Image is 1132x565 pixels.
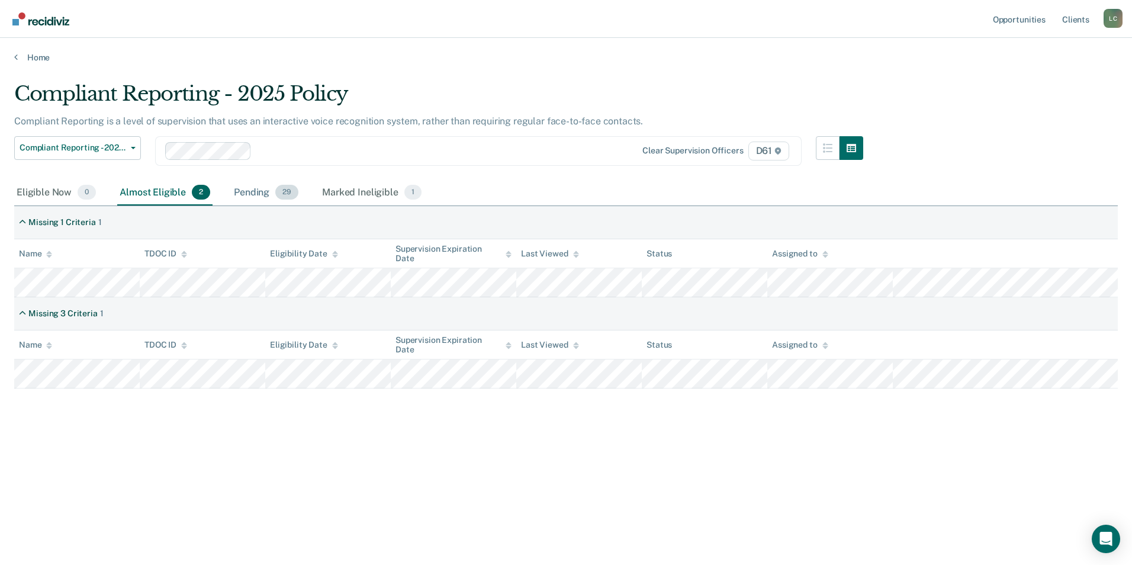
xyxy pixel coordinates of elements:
[14,213,107,232] div: Missing 1 Criteria1
[772,249,828,259] div: Assigned to
[14,180,98,206] div: Eligible Now0
[231,180,301,206] div: Pending29
[395,244,512,264] div: Supervision Expiration Date
[521,249,578,259] div: Last Viewed
[19,249,52,259] div: Name
[404,185,422,200] span: 1
[270,340,338,350] div: Eligibility Date
[521,340,578,350] div: Last Viewed
[1092,525,1120,553] div: Open Intercom Messenger
[14,304,108,323] div: Missing 3 Criteria1
[1104,9,1123,28] button: Profile dropdown button
[28,217,95,227] div: Missing 1 Criteria
[98,217,102,227] div: 1
[320,180,424,206] div: Marked Ineligible1
[14,136,141,160] button: Compliant Reporting - 2025 Policy
[78,185,96,200] span: 0
[270,249,338,259] div: Eligibility Date
[642,146,743,156] div: Clear supervision officers
[1104,9,1123,28] div: L C
[100,309,104,319] div: 1
[144,340,187,350] div: TDOC ID
[20,143,126,153] span: Compliant Reporting - 2025 Policy
[192,185,210,200] span: 2
[12,12,69,25] img: Recidiviz
[772,340,828,350] div: Assigned to
[28,309,97,319] div: Missing 3 Criteria
[395,335,512,355] div: Supervision Expiration Date
[647,340,672,350] div: Status
[14,115,643,127] p: Compliant Reporting is a level of supervision that uses an interactive voice recognition system, ...
[117,180,213,206] div: Almost Eligible2
[144,249,187,259] div: TDOC ID
[647,249,672,259] div: Status
[14,52,1118,63] a: Home
[14,82,863,115] div: Compliant Reporting - 2025 Policy
[275,185,298,200] span: 29
[748,142,789,160] span: D61
[19,340,52,350] div: Name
